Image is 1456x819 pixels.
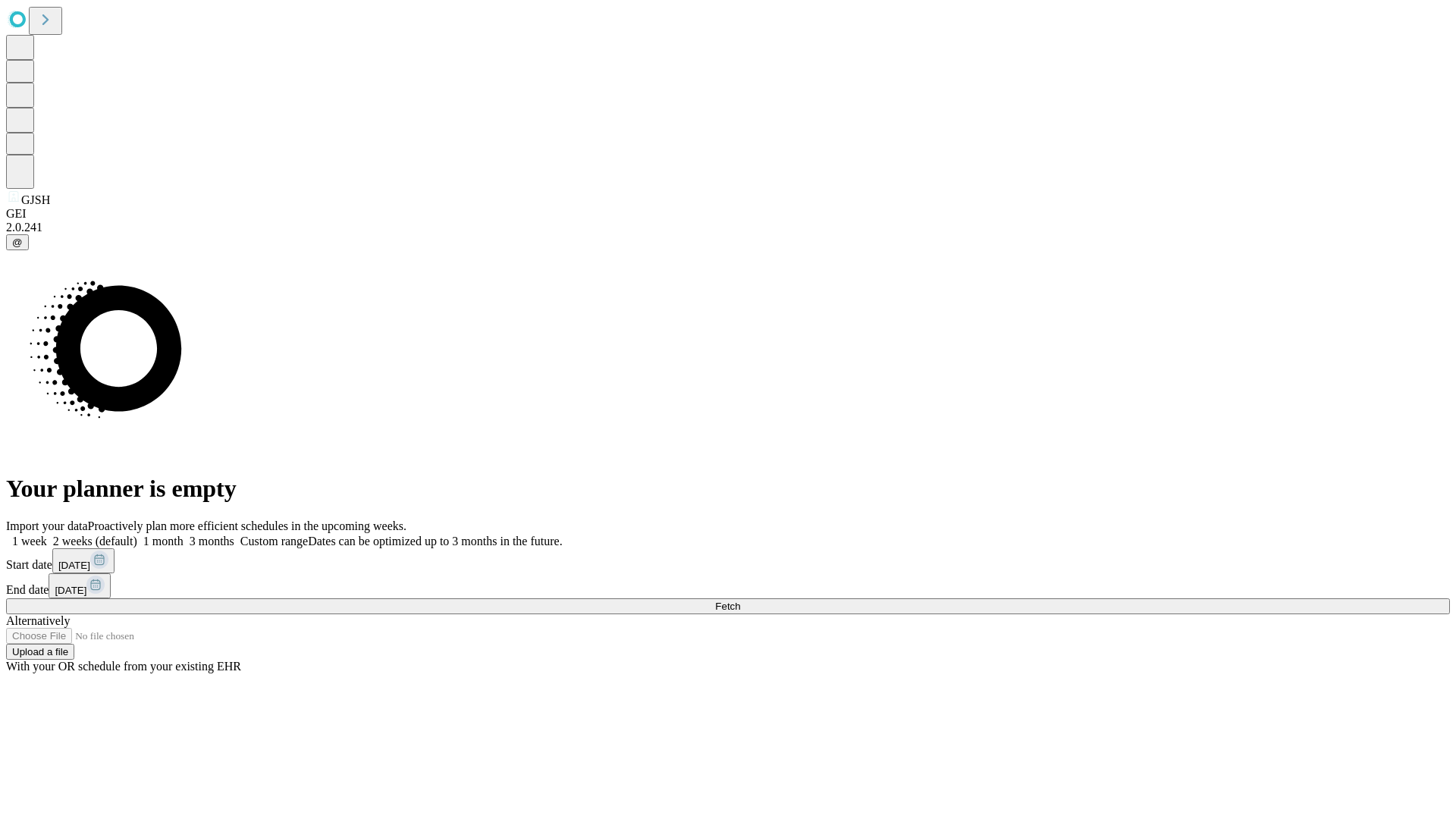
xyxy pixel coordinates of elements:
div: GEI [6,207,1450,221]
span: Import your data [6,519,88,532]
span: Fetch [715,601,740,612]
button: [DATE] [52,548,115,573]
span: 1 month [143,535,184,548]
div: 2.0.241 [6,221,1450,234]
span: [DATE] [55,585,86,596]
button: @ [6,234,29,250]
span: [DATE] [58,560,90,571]
span: 3 months [190,535,234,548]
button: Fetch [6,598,1450,614]
span: 1 week [12,535,47,548]
span: With your OR schedule from your existing EHR [6,660,241,673]
span: GJSH [21,193,50,206]
span: 2 weeks (default) [53,535,137,548]
button: [DATE] [49,573,111,598]
button: Upload a file [6,644,74,660]
span: Alternatively [6,614,70,627]
span: Custom range [240,535,308,548]
span: @ [12,237,23,248]
div: End date [6,573,1450,598]
h1: Your planner is empty [6,475,1450,503]
span: Proactively plan more efficient schedules in the upcoming weeks. [88,519,406,532]
span: Dates can be optimized up to 3 months in the future. [308,535,562,548]
div: Start date [6,548,1450,573]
